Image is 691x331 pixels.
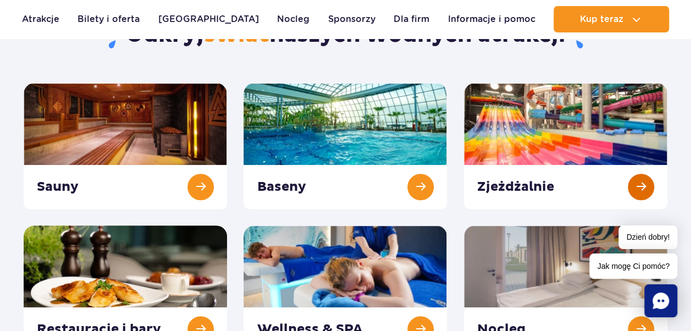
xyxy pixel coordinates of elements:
a: Sponsorzy [328,6,375,32]
a: Dla firm [394,6,429,32]
span: Kup teraz [579,14,623,24]
button: Kup teraz [554,6,669,32]
span: Jak mogę Ci pomóc? [589,253,677,279]
div: Chat [644,284,677,317]
a: [GEOGRAPHIC_DATA] [158,6,259,32]
span: Dzień dobry! [618,225,677,249]
a: Atrakcje [22,6,59,32]
a: Bilety i oferta [78,6,140,32]
a: Nocleg [277,6,309,32]
a: Informacje i pomoc [448,6,535,32]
